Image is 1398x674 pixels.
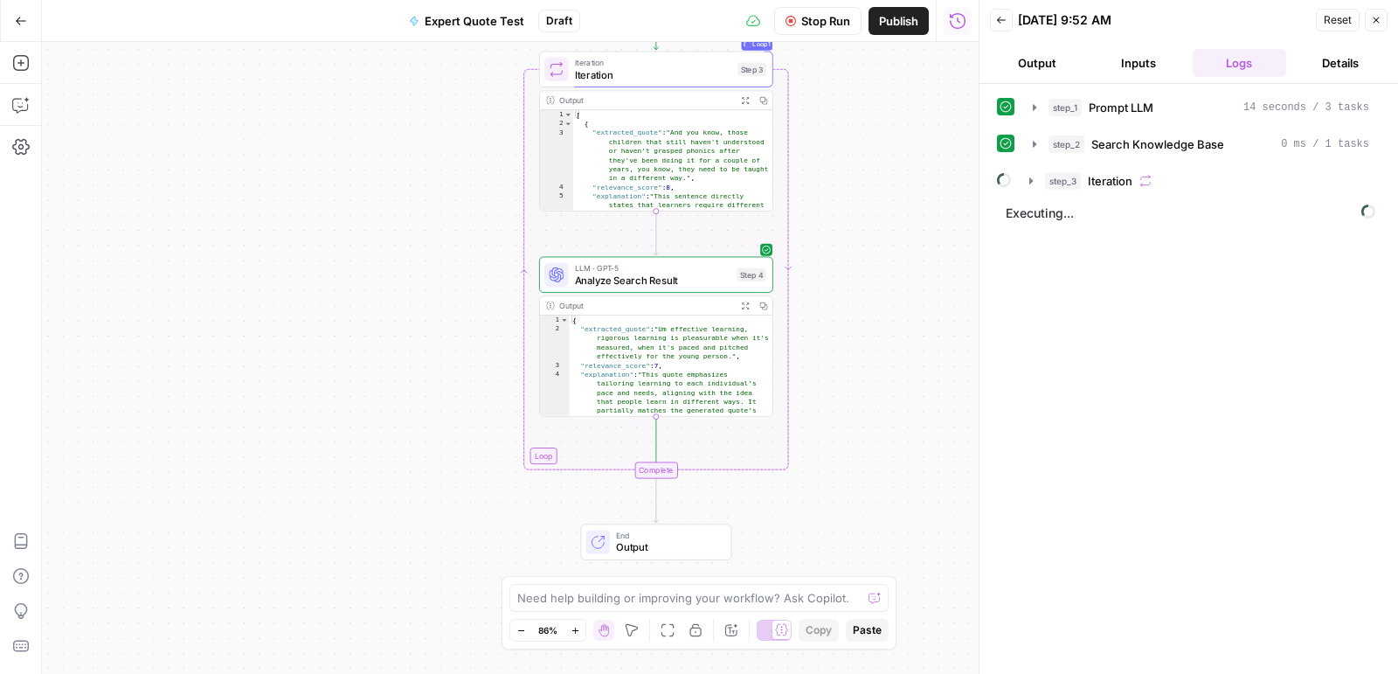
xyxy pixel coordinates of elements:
span: Iteration [575,57,732,69]
span: Loop 1 [752,35,770,53]
div: 3 [540,129,573,183]
div: Step 4 [737,268,766,281]
button: Details [1293,49,1388,77]
div: 5 [540,191,573,273]
span: Stop Run [801,12,850,30]
span: Paste [853,622,882,638]
div: 3 [540,361,570,370]
span: Output [616,540,719,555]
div: 1 [540,110,573,119]
g: Edge from step_3-iteration-end to end [654,478,658,523]
span: step_1 [1048,99,1082,116]
span: 14 seconds / 3 tasks [1243,100,1369,115]
div: LLM · GPT-5Analyze Search ResultStep 4Output{ "extracted_quote":"Um effective learning, rigorous ... [539,257,773,417]
span: Publish [879,12,918,30]
button: Inputs [1091,49,1186,77]
button: Stop Run [774,7,862,35]
span: Copy [806,622,832,638]
div: LoopLoop1IterationIterationStep 3Output[ { "extracted_quote":"And you know, those children that s... [539,52,773,212]
div: Step 3 [737,62,766,76]
g: Edge from step_2 to step_3 [654,5,658,50]
div: 4 [540,370,570,442]
span: Reset [1324,12,1352,28]
span: Expert Quote Test [425,12,524,30]
button: Copy [799,619,839,642]
div: Output [559,94,731,107]
div: 4 [540,183,573,191]
span: Toggle code folding, rows 1 through 5 [560,316,569,324]
button: Expert Quote Test [398,7,535,35]
div: Complete [539,462,773,479]
span: 0 ms / 1 tasks [1281,136,1369,152]
button: Paste [846,619,889,642]
span: Draft [546,13,572,29]
div: Complete [634,462,677,479]
span: 86% [538,623,557,637]
div: Output [559,300,731,312]
div: 2 [540,119,573,128]
span: Toggle code folding, rows 1 through 17 [564,110,572,119]
div: 2 [540,324,570,360]
span: Iteration [1088,172,1132,190]
button: 0 ms / 1 tasks [1022,130,1380,158]
span: Analyze Search Result [575,273,731,288]
span: Toggle code folding, rows 2 through 6 [564,119,572,128]
span: End [616,529,719,541]
button: Output [990,49,1084,77]
span: Executing... [1000,199,1381,227]
div: 1 [540,316,570,324]
span: Prompt LLM [1089,99,1153,116]
button: 14 seconds / 3 tasks [1022,94,1380,122]
button: Reset [1316,9,1360,31]
g: Edge from step_3 to step_4 [654,211,658,255]
span: Search Knowledge Base [1091,135,1224,153]
div: EndOutput [539,524,773,559]
span: LLM · GPT-5 [575,262,731,274]
button: Logs [1193,49,1287,77]
button: Publish [869,7,929,35]
span: step_2 [1048,135,1084,153]
span: step_3 [1045,172,1081,190]
span: Iteration [575,67,732,82]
